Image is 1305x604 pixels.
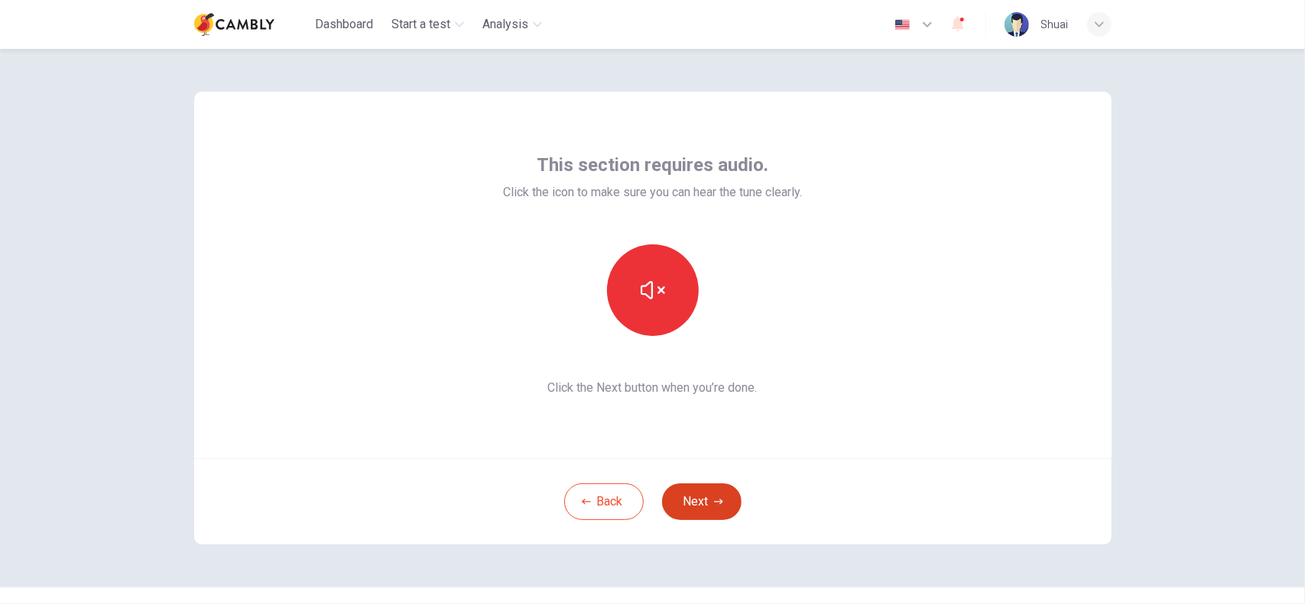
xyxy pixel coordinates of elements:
[309,11,379,38] button: Dashboard
[194,9,310,40] a: Cambly logo
[1005,12,1029,37] img: Profile picture
[385,11,470,38] button: Start a test
[476,11,548,38] button: Analysis
[537,153,768,177] span: This section requires audio.
[194,9,274,40] img: Cambly logo
[503,379,802,397] span: Click the Next button when you’re done.
[391,15,450,34] span: Start a test
[662,483,742,520] button: Next
[503,183,802,202] span: Click the icon to make sure you can hear the tune clearly.
[893,19,912,31] img: en
[482,15,528,34] span: Analysis
[315,15,373,34] span: Dashboard
[564,483,644,520] button: Back
[1041,15,1069,34] div: Shuai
